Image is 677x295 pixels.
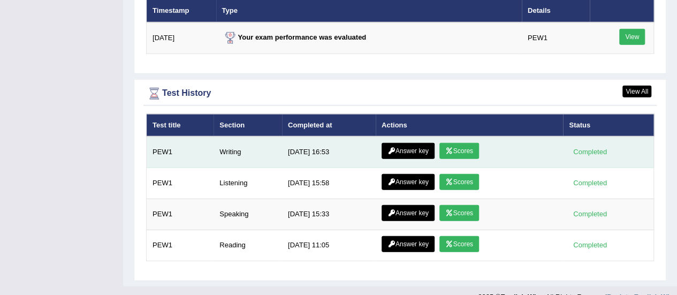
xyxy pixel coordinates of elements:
[147,137,214,168] td: PEW1
[146,86,654,102] div: Test History
[439,174,479,190] a: Scores
[214,137,282,168] td: Writing
[382,143,435,159] a: Answer key
[282,137,376,168] td: [DATE] 16:53
[569,240,611,251] div: Completed
[282,199,376,230] td: [DATE] 15:33
[214,230,282,261] td: Reading
[376,114,563,137] th: Actions
[439,236,479,252] a: Scores
[282,114,376,137] th: Completed at
[569,209,611,220] div: Completed
[382,174,435,190] a: Answer key
[147,199,214,230] td: PEW1
[214,168,282,199] td: Listening
[282,230,376,261] td: [DATE] 11:05
[382,236,435,252] a: Answer key
[563,114,653,137] th: Status
[622,86,651,97] a: View All
[214,199,282,230] td: Speaking
[282,168,376,199] td: [DATE] 15:58
[619,29,645,45] a: View
[569,178,611,189] div: Completed
[147,22,216,54] td: [DATE]
[382,205,435,221] a: Answer key
[439,205,479,221] a: Scores
[214,114,282,137] th: Section
[439,143,479,159] a: Scores
[147,168,214,199] td: PEW1
[522,22,590,54] td: PEW1
[569,147,611,158] div: Completed
[147,230,214,261] td: PEW1
[147,114,214,137] th: Test title
[222,33,367,41] strong: Your exam performance was evaluated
